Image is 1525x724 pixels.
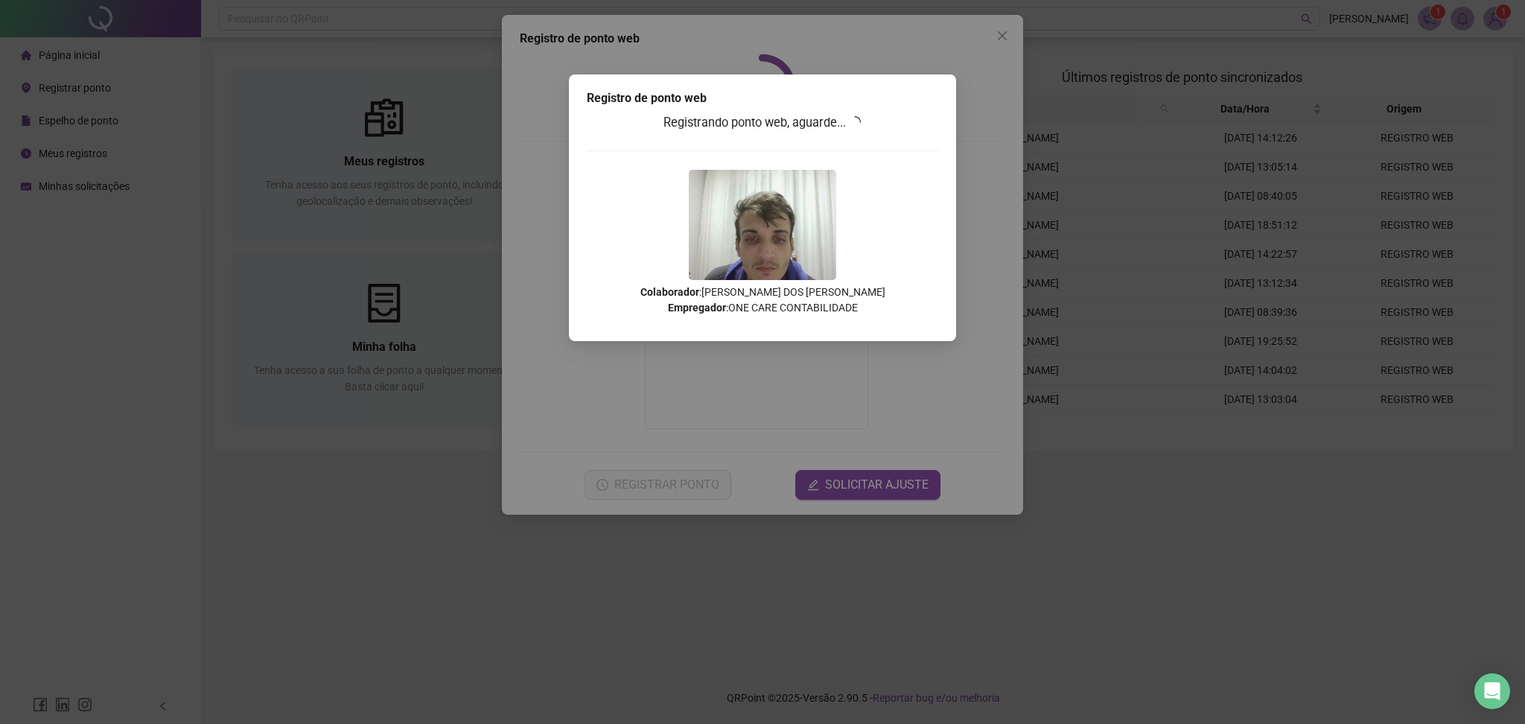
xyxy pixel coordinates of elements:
h3: Registrando ponto web, aguarde... [587,113,938,133]
span: loading [847,113,864,130]
p: : [PERSON_NAME] DOS [PERSON_NAME] : ONE CARE CONTABILIDADE [587,285,938,316]
div: Registro de ponto web [587,89,938,107]
img: Z [689,170,836,280]
strong: Empregador [668,302,726,314]
div: Open Intercom Messenger [1474,673,1510,709]
strong: Colaborador [640,286,699,298]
